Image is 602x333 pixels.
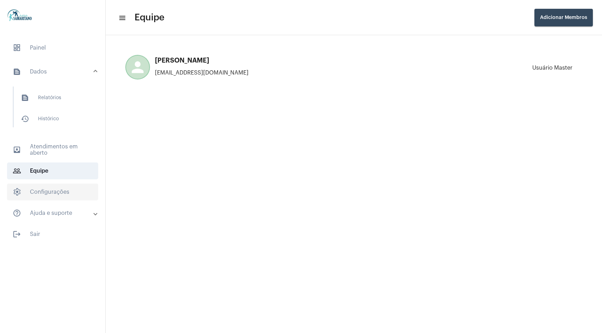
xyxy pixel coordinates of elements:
button: Adicionar Membros [534,9,593,26]
p: Usuário Master [532,65,572,82]
span: Configurações [7,184,98,200]
span: sidenav icon [13,188,21,196]
mat-icon: person [127,57,148,77]
img: ea334863-b892-9050-1d27-00d77fd68626.jpeg [6,4,34,32]
mat-icon: sidenav icon [13,209,21,217]
mat-icon: sidenav icon [13,68,21,76]
mat-icon: sidenav icon [13,146,21,154]
mat-icon: sidenav icon [118,14,125,22]
div: sidenav iconDados [4,83,105,137]
span: Adicionar Membros [540,15,587,20]
span: Sair [7,226,98,243]
span: Atendimentos em aberto [7,141,98,158]
span: sidenav icon [13,44,21,52]
span: Equipe [7,162,98,179]
h3: [PERSON_NAME] [127,57,374,64]
p: [EMAIL_ADDRESS][DOMAIN_NAME] [127,70,374,76]
span: Painel [7,39,98,56]
mat-icon: sidenav icon [13,167,21,175]
span: Equipe [134,12,164,23]
mat-expansion-panel-header: sidenav iconDados [4,60,105,83]
mat-icon: sidenav icon [13,230,21,238]
mat-expansion-panel-header: sidenav iconAjuda e suporte [4,205,105,222]
mat-panel-title: Dados [13,68,94,76]
span: Histórico [15,110,89,127]
mat-icon: sidenav icon [21,94,29,102]
mat-panel-title: Ajuda e suporte [13,209,94,217]
span: Relatórios [15,89,89,106]
mat-icon: sidenav icon [21,115,29,123]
